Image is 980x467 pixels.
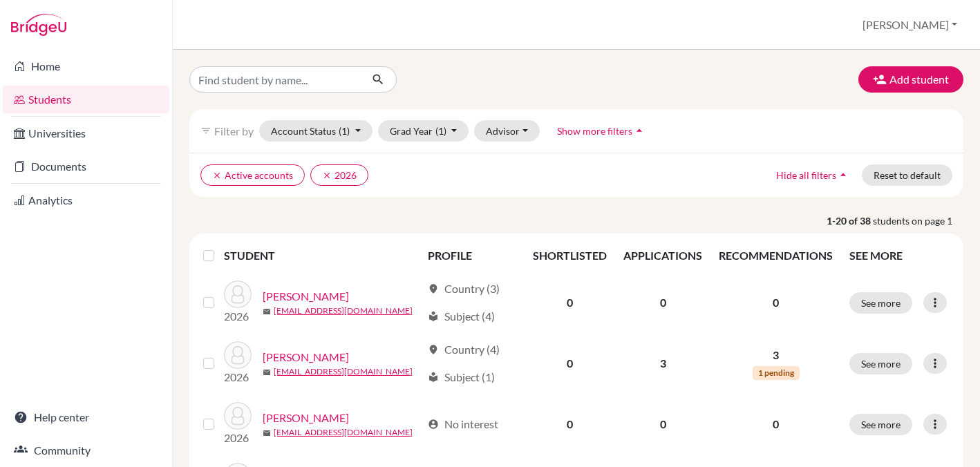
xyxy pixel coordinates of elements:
th: PROFILE [420,239,525,272]
p: 2026 [224,430,252,446]
button: clearActive accounts [200,164,305,186]
th: SEE MORE [841,239,958,272]
span: location_on [428,344,439,355]
i: filter_list [200,125,211,136]
th: STUDENT [224,239,419,272]
span: local_library [428,311,439,322]
a: Analytics [3,187,169,214]
span: mail [263,429,271,437]
a: [EMAIL_ADDRESS][DOMAIN_NAME] [274,365,413,378]
span: students on page 1 [873,213,963,228]
div: Subject (1) [428,369,495,385]
i: clear [212,171,222,180]
button: Add student [858,66,963,93]
button: clear2026 [310,164,368,186]
img: Alghazali, Marium [224,341,252,369]
td: 0 [615,394,710,455]
span: 1 pending [753,366,800,380]
button: See more [849,353,912,374]
strong: 1-20 of 38 [827,213,873,228]
i: clear [322,171,332,180]
p: 2026 [224,369,252,385]
p: 0 [719,294,833,311]
a: Students [3,86,169,113]
span: mail [263,368,271,377]
p: 2026 [224,308,252,325]
img: Abdelbaki, Taya [224,280,252,308]
span: location_on [428,283,439,294]
span: Hide all filters [776,169,836,181]
img: Atwa, Karim [224,402,252,430]
div: No interest [428,416,498,432]
button: [PERSON_NAME] [856,12,963,38]
span: (1) [339,125,350,137]
button: Account Status(1) [259,120,373,142]
th: APPLICATIONS [615,239,710,272]
span: Filter by [214,124,254,137]
button: Show more filtersarrow_drop_up [545,120,658,142]
span: local_library [428,372,439,383]
button: See more [849,414,912,435]
div: Country (4) [428,341,500,358]
span: mail [263,307,271,316]
td: 0 [615,272,710,333]
input: Find student by name... [189,66,361,93]
img: Bridge-U [11,14,66,36]
a: Documents [3,153,169,180]
button: Advisor [474,120,540,142]
td: 3 [615,333,710,394]
td: 0 [525,394,615,455]
button: Hide all filtersarrow_drop_up [764,164,862,186]
button: Grad Year(1) [378,120,469,142]
th: SHORTLISTED [525,239,615,272]
i: arrow_drop_up [632,124,646,137]
a: [PERSON_NAME] [263,410,349,426]
button: Reset to default [862,164,952,186]
i: arrow_drop_up [836,168,850,182]
a: [PERSON_NAME] [263,288,349,305]
button: See more [849,292,912,314]
a: [EMAIL_ADDRESS][DOMAIN_NAME] [274,426,413,439]
span: Show more filters [557,125,632,137]
a: Home [3,53,169,80]
span: account_circle [428,419,439,430]
a: [PERSON_NAME] [263,349,349,365]
p: 0 [719,416,833,432]
a: Help center [3,403,169,431]
div: Subject (4) [428,308,495,325]
a: [EMAIL_ADDRESS][DOMAIN_NAME] [274,305,413,317]
span: (1) [435,125,446,137]
a: Community [3,437,169,464]
td: 0 [525,272,615,333]
div: Country (3) [428,280,500,297]
a: Universities [3,120,169,147]
th: RECOMMENDATIONS [710,239,841,272]
td: 0 [525,333,615,394]
p: 3 [719,347,833,363]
